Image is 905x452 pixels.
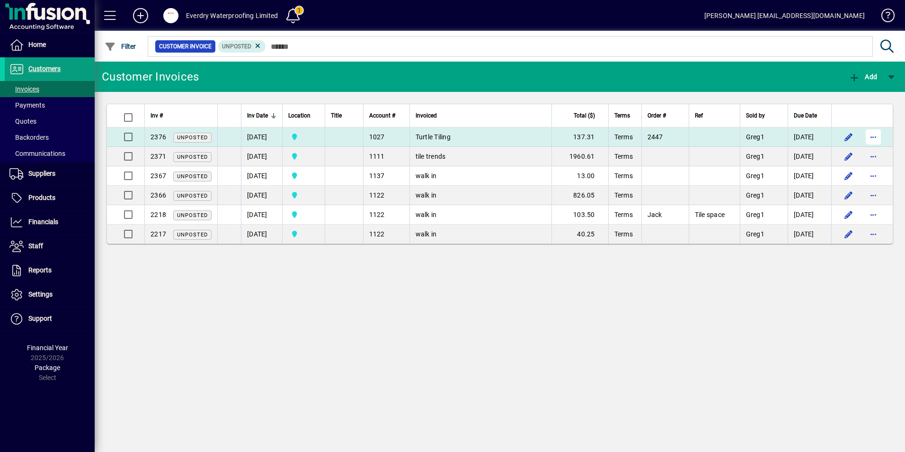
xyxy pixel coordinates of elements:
td: 103.50 [551,205,608,225]
span: Terms [614,191,633,199]
span: Backorders [9,134,49,141]
div: Account # [369,110,404,121]
button: Edit [841,226,856,242]
span: Turtle Tiling [416,133,451,141]
span: Order # [648,110,666,121]
span: 1122 [369,230,385,238]
span: Support [28,315,52,322]
span: tile trends [416,153,446,160]
span: Filter [105,43,136,50]
td: [DATE] [788,186,831,205]
a: Staff [5,235,95,258]
span: Total ($) [574,110,595,121]
span: Greg1 [746,211,764,218]
a: Invoices [5,81,95,97]
span: 1122 [369,191,385,199]
td: [DATE] [241,186,282,205]
a: Support [5,307,95,331]
a: Financials [5,210,95,234]
span: Settings [28,290,53,298]
button: Edit [841,149,856,164]
span: Central [288,132,319,142]
div: Everdry Waterproofing Limited [186,8,278,23]
td: 40.25 [551,225,608,244]
span: Suppliers [28,170,55,177]
a: Suppliers [5,162,95,186]
a: Quotes [5,113,95,129]
span: Tile space [695,211,725,218]
button: Filter [102,38,139,55]
span: 1027 [369,133,385,141]
div: Inv Date [247,110,276,121]
span: 1137 [369,172,385,180]
div: Inv # [151,110,212,121]
a: Knowledge Base [874,2,893,33]
a: Home [5,33,95,57]
span: Greg1 [746,172,764,180]
button: More options [866,129,881,145]
a: Communications [5,145,95,162]
span: Unposted [177,154,208,160]
span: Home [28,41,46,48]
button: Add [846,68,879,85]
button: More options [866,226,881,242]
button: Add [125,7,156,24]
span: Jack [648,211,662,218]
td: [DATE] [788,225,831,244]
span: Terms [614,172,633,180]
span: Invoices [9,85,39,93]
div: Title [331,110,357,121]
span: walk in [416,172,437,180]
span: Greg1 [746,191,764,199]
td: [DATE] [241,166,282,186]
a: Settings [5,283,95,307]
td: 13.00 [551,166,608,186]
span: Reports [28,266,52,274]
td: [DATE] [241,127,282,147]
span: Quotes [9,118,36,125]
span: Terms [614,153,633,160]
span: Ref [695,110,703,121]
div: Location [288,110,319,121]
span: Unposted [177,193,208,199]
span: Unposted [177,173,208,180]
span: Payments [9,101,45,109]
button: More options [866,149,881,164]
span: Central [288,190,319,200]
div: Ref [695,110,734,121]
button: Profile [156,7,186,24]
span: Add [849,73,877,81]
span: Products [28,194,55,201]
a: Payments [5,97,95,113]
span: Financial Year [27,344,68,352]
span: walk in [416,211,437,218]
span: Sold by [746,110,765,121]
span: 2218 [151,211,166,218]
button: More options [866,188,881,203]
td: [DATE] [788,147,831,166]
td: [DATE] [788,127,831,147]
span: 2376 [151,133,166,141]
button: Edit [841,207,856,222]
div: Due Date [794,110,825,121]
span: walk in [416,230,437,238]
div: Order # [648,110,683,121]
span: 2366 [151,191,166,199]
div: Total ($) [558,110,603,121]
span: Greg1 [746,230,764,238]
a: Reports [5,259,95,282]
span: Customers [28,65,61,72]
td: [DATE] [788,166,831,186]
button: More options [866,207,881,222]
span: Account # [369,110,395,121]
span: Customer Invoice [159,42,212,51]
button: Edit [841,188,856,203]
td: 1960.61 [551,147,608,166]
span: Location [288,110,311,121]
span: 2447 [648,133,663,141]
span: 2217 [151,230,166,238]
td: 137.31 [551,127,608,147]
button: Edit [841,168,856,183]
div: [PERSON_NAME] [EMAIL_ADDRESS][DOMAIN_NAME] [704,8,865,23]
span: Central [288,151,319,162]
